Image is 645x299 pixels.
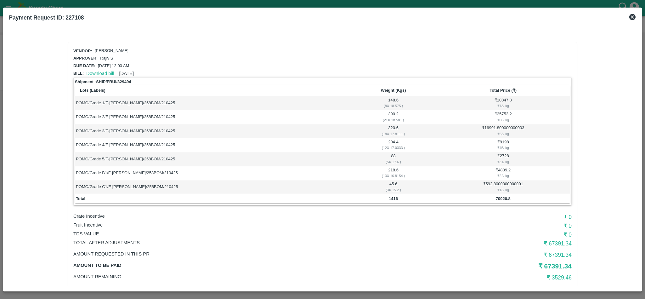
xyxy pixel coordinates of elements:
div: ₹ 66 / kg [437,117,569,123]
a: Download bill [86,71,114,76]
td: 45.6 [351,180,436,194]
div: ₹ 31 / kg [437,159,569,165]
td: POMO/Grade 2/F-[PERSON_NAME]/258BOM/210425 [75,110,351,124]
h6: ₹ 0 [405,213,572,221]
p: Crate Incentive [73,213,405,220]
td: 390.2 [351,110,436,124]
div: ( 8 X 18.575 ) [352,103,435,109]
b: 70920.8 [496,196,511,201]
td: 204.4 [351,138,436,152]
b: Weight (Kgs) [381,88,406,93]
span: Approver: [73,56,98,60]
span: Vendor: [73,49,92,53]
td: 88 [351,152,436,166]
h6: ₹ 67391.34 [405,239,572,248]
td: ₹ 2728 [436,152,570,166]
td: ₹ 16991.800000000003 [436,124,570,138]
b: Payment Request ID: 227108 [9,14,84,21]
td: 218.6 [351,166,436,180]
span: Due date: [73,63,95,68]
b: Total [76,196,85,201]
p: Fruit Incentive [73,221,405,228]
td: ₹ 25753.2 [436,110,570,124]
span: [DATE] [119,71,134,76]
h6: ₹ 67391.34 [405,250,572,259]
p: [DATE] 12:00 AM [98,63,129,69]
td: ₹ 10847.8 [436,96,570,110]
td: POMO/Grade 4/F-[PERSON_NAME]/258BOM/210425 [75,138,351,152]
div: ₹ 45 / kg [437,145,569,151]
p: Amount Remaining [73,273,405,280]
h6: ₹ 0 [405,221,572,230]
td: POMO/Grade 5/F-[PERSON_NAME]/258BOM/210425 [75,152,351,166]
b: Lots (Labels) [80,88,105,93]
div: ₹ 13 / kg [437,187,569,193]
div: ₹ 53 / kg [437,131,569,137]
div: ₹ 73 / kg [437,103,569,109]
div: ( 21 X 18.581 ) [352,117,435,123]
td: POMO/Grade 3/F-[PERSON_NAME]/258BOM/210425 [75,124,351,138]
p: TDS VALUE [73,230,405,237]
td: ₹ 592.8000000000001 [436,180,570,194]
div: ₹ 22 / kg [437,173,569,179]
td: 320.6 [351,124,436,138]
h6: ₹ 3529.46 [405,273,572,282]
b: Total Price (₹) [489,88,517,93]
b: 1416 [389,196,398,201]
p: Amount to be paid [73,262,405,269]
p: Total After adjustments [73,239,405,246]
div: ( 5 X 17.6 ) [352,159,435,165]
td: ₹ 4809.2 [436,166,570,180]
h5: ₹ 67391.34 [405,262,572,271]
td: ₹ 9198 [436,138,570,152]
h6: ₹ 0 [405,230,572,239]
div: ( 3 X 15.2 ) [352,187,435,193]
td: 148.6 [351,96,436,110]
span: Bill: [73,71,84,76]
p: [PERSON_NAME] [95,48,128,54]
td: POMO/Grade 1/F-[PERSON_NAME]/258BOM/210425 [75,96,351,110]
p: Amount Requested in this PR [73,250,405,257]
strong: Shipment - SHIP/FRUI/329494 [75,79,131,85]
div: ( 13 X 16.8154 ) [352,173,435,179]
p: Rajiv S [100,55,113,61]
td: POMO/Grade C1/F-[PERSON_NAME]/258BOM/210425 [75,180,351,194]
div: ( 18 X 17.8111 ) [352,131,435,137]
td: POMO/Grade B1/F-[PERSON_NAME]/258BOM/210425 [75,166,351,180]
div: ( 12 X 17.0333 ) [352,145,435,151]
